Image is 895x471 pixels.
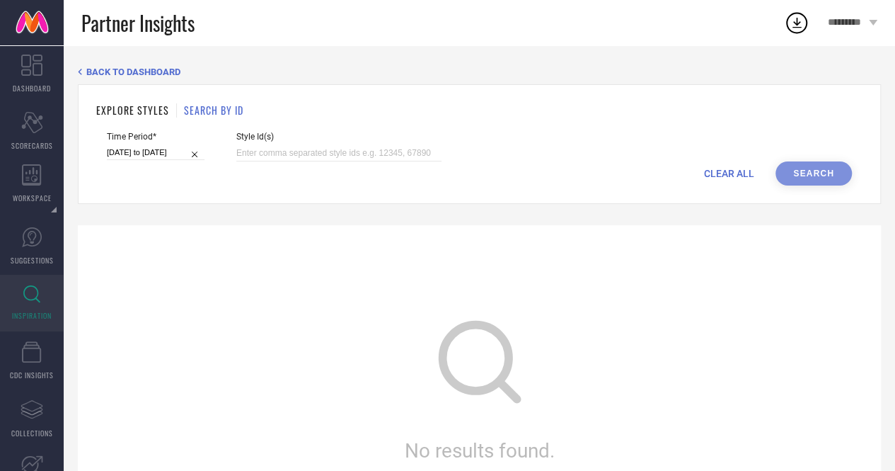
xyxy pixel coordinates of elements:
[405,439,555,463] span: No results found.
[184,103,243,118] h1: SEARCH BY ID
[78,67,881,77] div: Back TO Dashboard
[12,310,52,321] span: INSPIRATION
[13,83,51,93] span: DASHBOARD
[96,103,169,118] h1: EXPLORE STYLES
[107,132,204,142] span: Time Period*
[236,145,441,161] input: Enter comma separated style ids e.g. 12345, 67890
[13,193,52,203] span: WORKSPACE
[11,140,53,151] span: SCORECARDS
[784,10,809,35] div: Open download list
[81,8,195,38] span: Partner Insights
[704,168,754,179] span: CLEAR ALL
[86,67,180,77] span: BACK TO DASHBOARD
[11,428,53,438] span: COLLECTIONS
[11,255,54,266] span: SUGGESTIONS
[10,370,54,380] span: CDC INSIGHTS
[107,145,204,160] input: Select time period
[236,132,441,142] span: Style Id(s)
